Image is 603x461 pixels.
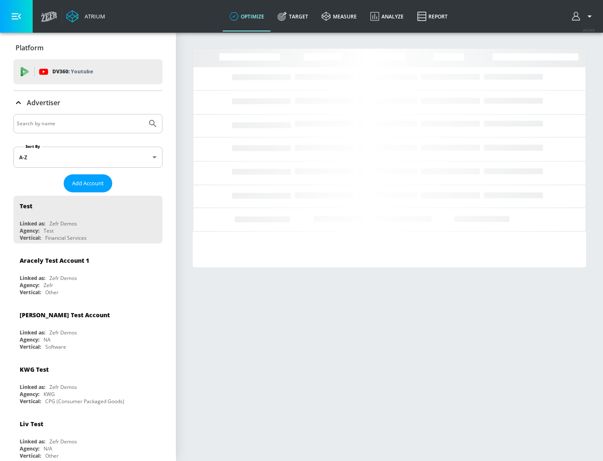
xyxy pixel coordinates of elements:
[20,202,32,210] div: Test
[81,13,105,20] div: Atrium
[363,1,410,31] a: Analyze
[20,452,41,459] div: Vertical:
[45,452,59,459] div: Other
[45,398,124,405] div: CPG (Consumer Packaged Goods)
[20,336,39,343] div: Agency:
[223,1,271,31] a: optimize
[71,67,93,76] p: Youtube
[271,1,315,31] a: Target
[20,438,45,445] div: Linked as:
[20,420,43,428] div: Liv Test
[44,336,51,343] div: NA
[20,445,39,452] div: Agency:
[66,10,105,23] a: Atrium
[44,227,54,234] div: Test
[64,174,112,192] button: Add Account
[44,391,55,398] div: KWG
[20,234,41,241] div: Vertical:
[20,329,45,336] div: Linked as:
[13,36,162,60] div: Platform
[27,98,60,107] p: Advertiser
[49,329,77,336] div: Zefr Demos
[44,445,52,452] div: N/A
[583,28,595,32] span: v 4.24.0
[13,305,162,352] div: [PERSON_NAME] Test AccountLinked as:Zefr DemosAgency:NAVertical:Software
[24,144,42,149] label: Sort By
[13,359,162,407] div: KWG TestLinked as:Zefr DemosAgency:KWGVertical:CPG (Consumer Packaged Goods)
[49,438,77,445] div: Zefr Demos
[13,250,162,298] div: Aracely Test Account 1Linked as:Zefr DemosAgency:ZefrVertical:Other
[20,311,110,319] div: [PERSON_NAME] Test Account
[13,91,162,114] div: Advertiser
[20,365,49,373] div: KWG Test
[20,391,39,398] div: Agency:
[20,398,41,405] div: Vertical:
[52,67,93,76] p: DV360:
[20,275,45,282] div: Linked as:
[13,59,162,84] div: DV360: Youtube
[72,179,104,188] span: Add Account
[45,234,87,241] div: Financial Services
[49,275,77,282] div: Zefr Demos
[20,256,89,264] div: Aracely Test Account 1
[44,282,53,289] div: Zefr
[13,196,162,243] div: TestLinked as:Zefr DemosAgency:TestVertical:Financial Services
[20,343,41,350] div: Vertical:
[20,220,45,227] div: Linked as:
[410,1,454,31] a: Report
[49,383,77,391] div: Zefr Demos
[20,289,41,296] div: Vertical:
[20,282,39,289] div: Agency:
[20,383,45,391] div: Linked as:
[15,43,44,52] p: Platform
[49,220,77,227] div: Zefr Demos
[45,343,66,350] div: Software
[20,227,39,234] div: Agency:
[315,1,363,31] a: measure
[13,147,162,168] div: A-Z
[45,289,59,296] div: Other
[17,118,144,129] input: Search by name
